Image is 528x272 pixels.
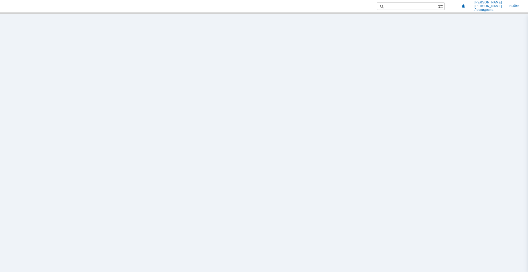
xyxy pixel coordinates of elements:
span: Леонидовна [474,8,502,12]
span: [PERSON_NAME] [474,4,502,8]
img: logo [7,4,12,9]
span: Расширенный поиск [438,3,444,9]
a: Перейти на домашнюю страницу [7,4,12,9]
span: [PERSON_NAME] [474,1,502,4]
